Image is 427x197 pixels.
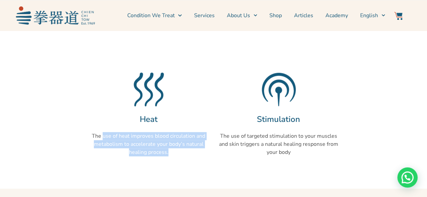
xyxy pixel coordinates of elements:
h2: Heat [87,113,210,125]
a: Articles [294,7,313,24]
img: Heat (Blue) [132,72,166,106]
h2: Stimulation [217,113,340,125]
a: About Us [227,7,257,24]
img: Stimulation (Blue) [262,72,296,106]
img: Website Icon-03 [394,12,402,20]
p: The use of heat improves blood circulation and metabolism to accelerate your body’s natural heali... [87,132,210,156]
a: Condition We Treat [127,7,182,24]
a: Academy [325,7,348,24]
a: Shop [269,7,282,24]
nav: Menu [98,7,385,24]
p: The use of targeted stimulation to your muscles and skin triggers a natural healing response from... [217,132,340,156]
span: English [360,11,378,20]
a: English [360,7,385,24]
a: Services [194,7,215,24]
